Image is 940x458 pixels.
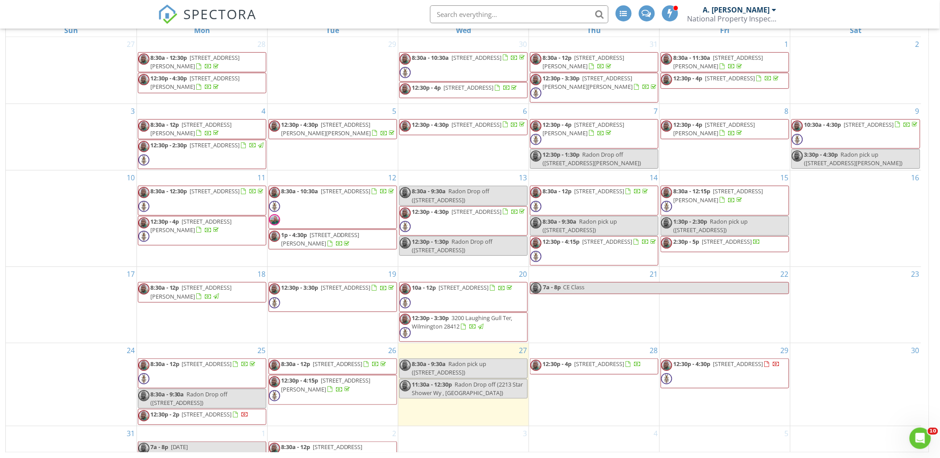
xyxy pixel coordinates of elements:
span: 8:30a - 12p [542,187,571,195]
span: [STREET_ADDRESS][PERSON_NAME] [281,231,360,247]
span: [STREET_ADDRESS] [705,74,755,82]
td: Go to August 7, 2025 [529,104,660,171]
span: 3200 Laughing Gull Ter, Wilmington 28412 [412,314,513,330]
a: Sunday [62,24,80,37]
span: 8:30a - 9:30a [150,390,184,398]
span: [STREET_ADDRESS][PERSON_NAME] [150,54,240,70]
span: [STREET_ADDRESS] [574,360,624,368]
a: 12:30p - 4:30p [STREET_ADDRESS][PERSON_NAME][PERSON_NAME] [269,119,397,139]
span: [STREET_ADDRESS][PERSON_NAME] [150,217,232,234]
img: screenshot_20230829_at_2.32.44_pm.png [269,283,280,295]
span: Radon pick up ([STREET_ADDRESS][PERSON_NAME]) [804,150,903,167]
a: Go to August 30, 2025 [910,343,921,358]
span: [STREET_ADDRESS] [582,237,632,246]
span: 11:30a - 12:30p [412,380,452,388]
a: 12:30p - 4:30p [STREET_ADDRESS] [399,119,528,135]
a: 8:30a - 12p [STREET_ADDRESS] [542,187,650,195]
span: [STREET_ADDRESS] [702,237,752,246]
span: [STREET_ADDRESS] [844,121,894,129]
a: 12:30p - 4p [STREET_ADDRESS] [542,360,641,368]
a: 8:30a - 10:30a [STREET_ADDRESS] [269,186,397,229]
span: 8:30a - 12p [542,54,571,62]
span: 12:30p - 4p [673,74,702,82]
img: screenshot_20230829_at_2.32.44_pm.png [269,187,280,198]
span: Radon Drop off ([STREET_ADDRESS]) [150,390,228,407]
a: Saturday [849,24,864,37]
img: screenshot_20230829_at_2.32.44_pm.png [530,54,542,65]
span: 12:30p - 4p [150,217,179,225]
a: Tuesday [324,24,341,37]
span: Radon pick up ([STREET_ADDRESS]) [412,360,486,376]
a: 12:30p - 3:30p [STREET_ADDRESS][PERSON_NAME][PERSON_NAME] [542,74,658,91]
a: 8:30a - 12p [STREET_ADDRESS][PERSON_NAME] [150,121,232,137]
span: Radon Drop off ([STREET_ADDRESS][PERSON_NAME]) [542,150,641,167]
a: Go to August 3, 2025 [129,104,137,118]
span: [STREET_ADDRESS] [182,360,232,368]
a: 1p - 4:30p [STREET_ADDRESS][PERSON_NAME] [281,231,360,247]
input: Search everything... [430,5,609,23]
span: Radon Drop off ([STREET_ADDRESS]) [412,187,489,204]
td: Go to July 28, 2025 [137,37,267,104]
a: 12:30p - 4p [STREET_ADDRESS][PERSON_NAME] [673,121,755,137]
span: 8:30a - 10:30a [412,54,449,62]
span: 8:30a - 9:30a [412,360,446,368]
span: 12:30p - 2p [150,410,179,418]
span: [STREET_ADDRESS][PERSON_NAME] [673,54,763,70]
span: 12:30p - 4:30p [150,74,187,82]
span: 12:30p - 4:30p [281,121,318,129]
span: 8:30a - 12p [281,360,310,368]
span: 8:30a - 11:30a [673,54,710,62]
a: Thursday [586,24,603,37]
img: termitevectorillustration88588236.jpg [400,297,411,308]
img: screenshot_20230829_at_2.32.44_pm.png [400,83,411,95]
td: Go to August 3, 2025 [6,104,137,171]
img: termitevectorillustration88588236.jpg [269,390,280,401]
a: Go to August 27, 2025 [517,343,529,358]
td: Go to August 12, 2025 [267,171,398,267]
img: screenshot_20230829_at_2.32.44_pm.png [400,237,411,249]
span: 12:30p - 1:30p [542,150,580,158]
a: Go to August 28, 2025 [648,343,659,358]
a: 8:30a - 12:15p [STREET_ADDRESS][PERSON_NAME] [673,187,763,204]
td: Go to August 10, 2025 [6,171,137,267]
a: 12:30p - 3:30p [STREET_ADDRESS] [269,282,397,312]
img: termitevectorillustration88588236.jpg [530,134,542,145]
span: CE Class [563,283,584,291]
td: Go to August 21, 2025 [529,267,660,343]
img: termitevectorillustration88588236.jpg [400,327,411,338]
a: 10:30a - 4:30p [STREET_ADDRESS] [804,121,919,129]
img: screenshot_20230829_at_2.32.44_pm.png [661,360,672,371]
span: 12:30p - 4p [673,121,702,129]
span: [STREET_ADDRESS] [574,187,624,195]
span: [STREET_ADDRESS][PERSON_NAME][PERSON_NAME] [281,121,371,137]
span: 8:30a - 12p [150,360,179,368]
a: 2:30p - 5p [STREET_ADDRESS] [673,237,760,246]
img: screenshot_20230829_at_2.32.44_pm.png [661,237,672,249]
img: screenshot_20230829_at_2.32.44_pm.png [400,360,411,371]
a: Go to August 21, 2025 [648,267,659,281]
span: [STREET_ADDRESS] [713,360,763,368]
img: screenshot_20230829_at_2.32.44_pm.png [400,187,411,198]
span: [STREET_ADDRESS] [313,360,363,368]
span: [STREET_ADDRESS] [321,187,371,195]
img: screenshot_20230829_at_2.32.44_pm.png [530,187,542,198]
span: [STREET_ADDRESS] [451,208,501,216]
img: screenshot_20230829_at_2.32.44_pm.png [269,360,280,371]
span: 12:30p - 2:30p [150,141,187,149]
td: Go to August 4, 2025 [137,104,267,171]
a: Go to July 27, 2025 [125,37,137,51]
a: 12:30p - 4p [STREET_ADDRESS] [399,82,528,98]
td: Go to July 27, 2025 [6,37,137,104]
a: 8:30a - 12:15p [STREET_ADDRESS][PERSON_NAME] [661,186,789,215]
img: screenshot_20230829_at_2.32.44_pm.png [138,217,149,229]
a: Go to August 23, 2025 [910,267,921,281]
a: 12:30p - 4p [STREET_ADDRESS][PERSON_NAME] [530,119,658,149]
span: 2:30p - 5p [673,237,699,246]
td: Go to August 9, 2025 [791,104,921,171]
a: Go to August 17, 2025 [125,267,137,281]
span: 12:30p - 3:30p [412,314,449,322]
img: termitevectorillustration88588236.jpg [661,373,672,384]
img: termitevectorillustration88588236.jpg [269,201,280,212]
span: Radon Drop off (2213 Star Shower Wy , [GEOGRAPHIC_DATA]) [412,380,523,397]
td: Go to August 25, 2025 [137,343,267,426]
